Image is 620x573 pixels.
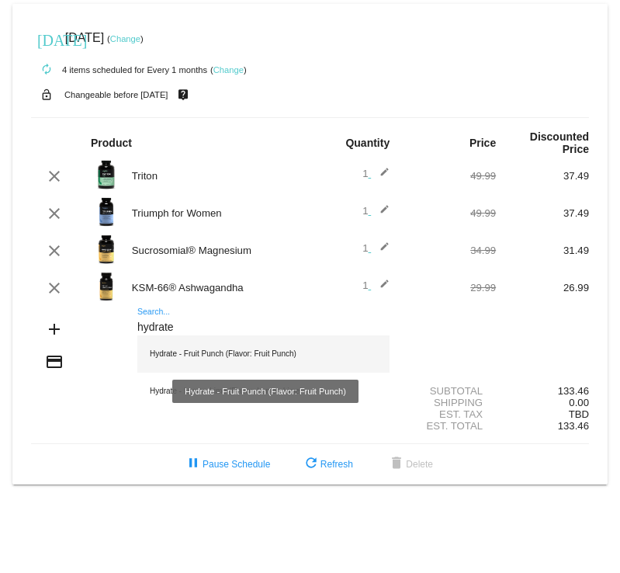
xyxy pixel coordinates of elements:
div: 37.49 [496,170,589,182]
span: Refresh [302,459,353,470]
strong: Quantity [345,137,390,149]
div: 26.99 [496,282,589,293]
span: Pause Schedule [184,459,270,470]
a: Change [213,65,244,75]
div: Est. Total [403,420,496,432]
mat-icon: edit [371,167,390,186]
mat-icon: add [45,320,64,339]
div: Triumph for Women [124,207,310,219]
span: 1 [362,205,390,217]
mat-icon: clear [45,241,64,260]
span: 0.00 [569,397,589,408]
mat-icon: edit [371,279,390,297]
div: 49.99 [403,207,496,219]
strong: Discounted Price [530,130,589,155]
mat-icon: pause [184,455,203,474]
div: KSM-66® Ashwagandha [124,282,310,293]
button: Refresh [289,450,365,478]
span: 1 [362,280,390,291]
div: Subtotal [403,385,496,397]
mat-icon: [DATE] [37,30,56,48]
a: Change [110,34,140,43]
div: Sucrosomial® Magnesium [124,245,310,256]
img: Image-1-Carousel-Triton-Transp.png [91,159,122,190]
strong: Price [469,137,496,149]
div: Shipping [403,397,496,408]
span: 1 [362,242,390,254]
strong: Product [91,137,132,149]
span: 133.46 [558,420,589,432]
small: Changeable before [DATE] [64,90,168,99]
mat-icon: clear [45,167,64,186]
mat-icon: refresh [302,455,320,474]
mat-icon: credit_card [45,352,64,371]
div: Est. Tax [403,408,496,420]
div: 29.99 [403,282,496,293]
mat-icon: clear [45,279,64,297]
div: Hydrate - Fruit Punch (Flavor: Fruit Punch) [137,335,390,373]
small: 4 items scheduled for Every 1 months [31,65,207,75]
span: TBD [569,408,589,420]
span: 1 [362,168,390,179]
button: Delete [375,450,445,478]
small: ( ) [107,34,144,43]
div: 133.46 [496,385,589,397]
mat-icon: lock_open [37,85,56,105]
img: updated-4.8-triumph-female.png [91,196,122,227]
div: 49.99 [403,170,496,182]
input: Search... [137,321,390,334]
mat-icon: clear [45,204,64,223]
mat-icon: live_help [174,85,192,105]
div: 34.99 [403,245,496,256]
div: Triton [124,170,310,182]
mat-icon: autorenew [37,61,56,79]
div: 31.49 [496,245,589,256]
div: Hydrate - Lemon Lime (Flavor: Lemon Lime) [137,373,390,410]
mat-icon: edit [371,241,390,260]
img: Image-1-Carousel-Ash-1000x1000-Transp-v2.png [91,271,122,302]
mat-icon: edit [371,204,390,223]
button: Pause Schedule [171,450,282,478]
span: Delete [387,459,433,470]
mat-icon: delete [387,455,406,474]
div: 37.49 [496,207,589,219]
img: magnesium-carousel-1.png [91,234,122,265]
small: ( ) [210,65,247,75]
